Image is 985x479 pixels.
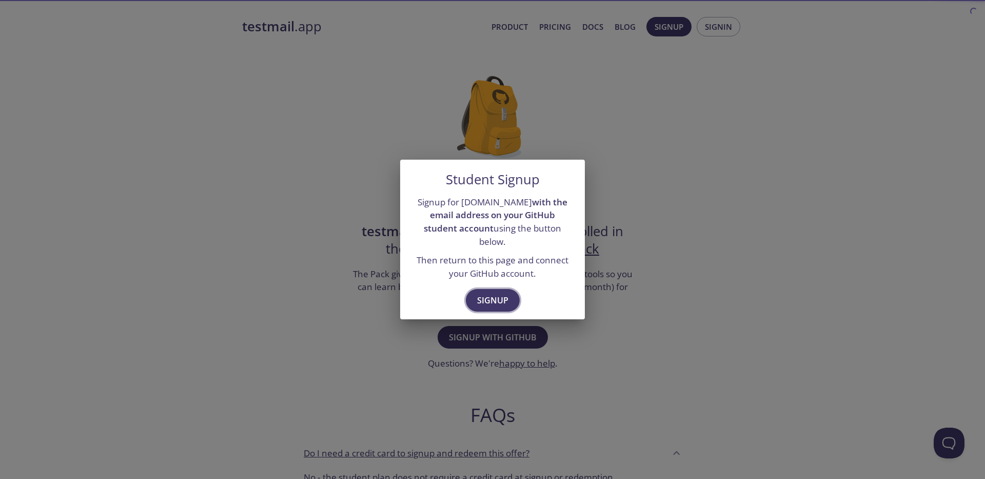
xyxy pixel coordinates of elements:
span: Signup [477,293,508,308]
h5: Student Signup [446,172,540,187]
p: Signup for [DOMAIN_NAME] using the button below. [412,196,573,248]
strong: with the email address on your GitHub student account [424,196,567,234]
p: Then return to this page and connect your GitHub account. [412,254,573,280]
button: Signup [466,289,520,312]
